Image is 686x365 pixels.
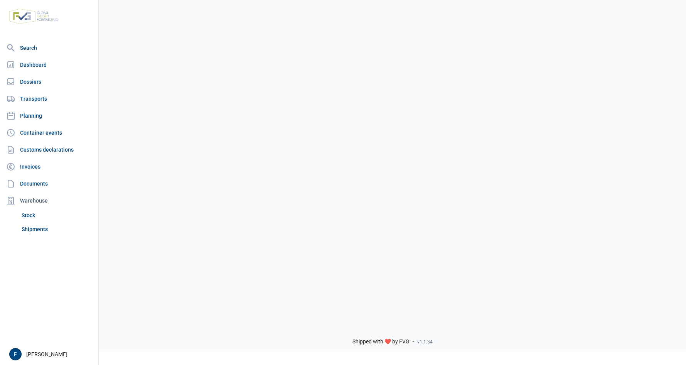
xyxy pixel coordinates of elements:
[3,159,95,174] a: Invoices
[3,74,95,90] a: Dossiers
[3,142,95,157] a: Customs declarations
[417,339,433,345] span: v1.1.34
[413,338,414,345] span: -
[3,57,95,73] a: Dashboard
[3,176,95,191] a: Documents
[3,125,95,140] a: Container events
[9,348,94,360] div: [PERSON_NAME]
[19,222,95,236] a: Shipments
[3,193,95,208] div: Warehouse
[352,338,410,345] span: Shipped with ❤️ by FVG
[3,108,95,123] a: Planning
[6,6,61,27] img: FVG - Global freight forwarding
[9,348,22,360] button: F
[19,208,95,222] a: Stock
[3,91,95,106] a: Transports
[3,40,95,56] a: Search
